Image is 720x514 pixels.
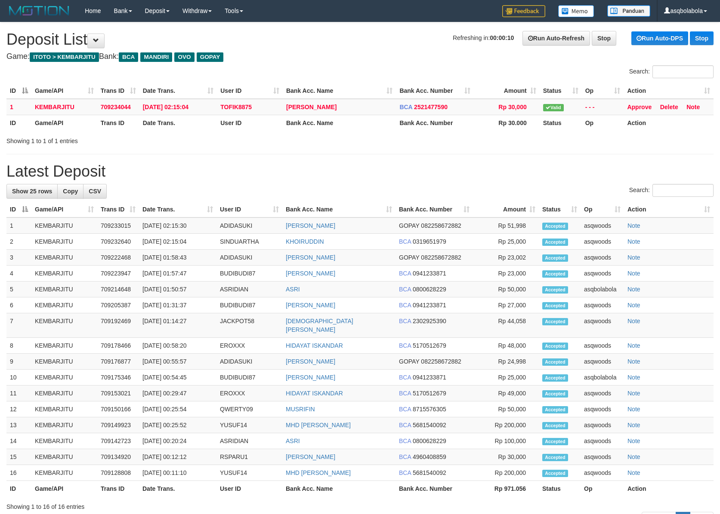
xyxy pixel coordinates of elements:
[581,433,624,449] td: asqwoods
[6,184,58,199] a: Show 25 rows
[286,438,300,444] a: ASRI
[31,202,97,217] th: Game/API: activate to sort column ascending
[6,250,31,266] td: 3
[413,406,446,413] span: Copy 8715576305 to clipboard
[473,338,539,354] td: Rp 48,000
[101,104,131,110] span: 709234044
[216,313,282,338] td: JACKPOT58
[83,184,107,199] a: CSV
[31,281,97,297] td: KEMBARJITU
[286,422,351,428] a: MHD [PERSON_NAME]
[542,406,568,413] span: Accepted
[282,202,396,217] th: Bank Acc. Name: activate to sort column ascending
[97,354,139,370] td: 709176877
[31,465,97,481] td: KEMBARJITU
[413,302,446,309] span: Copy 0941233871 to clipboard
[286,302,335,309] a: [PERSON_NAME]
[607,5,650,17] img: panduan.png
[399,238,411,245] span: BCA
[286,270,335,277] a: [PERSON_NAME]
[473,313,539,338] td: Rp 44,058
[627,286,640,293] a: Note
[286,238,324,245] a: KHOIRUDDIN
[6,401,31,417] td: 12
[216,250,282,266] td: ADIDASUKI
[421,222,461,229] span: Copy 082258672882 to clipboard
[97,83,139,99] th: Trans ID: activate to sort column ascending
[399,254,419,261] span: GOPAY
[6,354,31,370] td: 9
[399,342,411,349] span: BCA
[31,401,97,417] td: KEMBARJITU
[399,318,411,324] span: BCA
[216,370,282,385] td: BUDIBUDI87
[473,281,539,297] td: Rp 50,000
[286,469,351,476] a: MHD [PERSON_NAME]
[413,286,446,293] span: Copy 0800628229 to clipboard
[97,433,139,449] td: 709142723
[581,481,624,497] th: Op
[139,234,216,250] td: [DATE] 02:15:04
[399,286,411,293] span: BCA
[143,104,188,110] span: [DATE] 02:15:04
[399,270,411,277] span: BCA
[6,281,31,297] td: 5
[6,83,31,99] th: ID: activate to sort column descending
[582,115,624,131] th: Op
[97,417,139,433] td: 709149923
[216,281,282,297] td: ASRIDIAN
[286,104,337,110] a: [PERSON_NAME]
[286,406,315,413] a: MUSRIFIN
[627,422,640,428] a: Note
[97,217,139,234] td: 709233015
[6,31,714,48] h1: Deposit List
[473,465,539,481] td: Rp 200,000
[97,465,139,481] td: 709128808
[581,281,624,297] td: asqbolabola
[627,358,640,365] a: Note
[652,65,714,78] input: Search:
[174,52,194,62] span: OVO
[31,297,97,313] td: KEMBARJITU
[413,318,446,324] span: Copy 2302925390 to clipboard
[581,217,624,234] td: asqwoods
[473,250,539,266] td: Rp 23,002
[690,31,714,45] a: Stop
[581,338,624,354] td: asqwoods
[216,217,282,234] td: ADIDASUKI
[581,385,624,401] td: asqwoods
[216,449,282,465] td: RSPARU1
[216,465,282,481] td: YUSUF14
[399,390,411,397] span: BCA
[652,184,714,197] input: Search:
[119,52,138,62] span: BCA
[473,234,539,250] td: Rp 25,000
[474,115,540,131] th: Rp 30.000
[6,465,31,481] td: 16
[139,401,216,417] td: [DATE] 00:25:54
[421,358,461,365] span: Copy 082258672882 to clipboard
[97,385,139,401] td: 709153021
[286,222,335,229] a: [PERSON_NAME]
[31,266,97,281] td: KEMBARJITU
[63,188,78,195] span: Copy
[31,99,97,115] td: KEMBARJITU
[97,297,139,313] td: 709205387
[473,266,539,281] td: Rp 23,000
[12,188,52,195] span: Show 25 rows
[581,417,624,433] td: asqwoods
[542,239,568,246] span: Accepted
[6,499,714,511] div: Showing 1 to 16 of 16 entries
[89,188,101,195] span: CSV
[197,52,224,62] span: GOPAY
[542,343,568,350] span: Accepted
[31,417,97,433] td: KEMBARJITU
[139,202,216,217] th: Date Trans.: activate to sort column ascending
[624,115,714,131] th: Action
[631,31,688,45] a: Run Auto-DPS
[413,469,446,476] span: Copy 5681540092 to clipboard
[413,438,446,444] span: Copy 0800628229 to clipboard
[473,217,539,234] td: Rp 51,998
[627,222,640,229] a: Note
[31,385,97,401] td: KEMBARJITU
